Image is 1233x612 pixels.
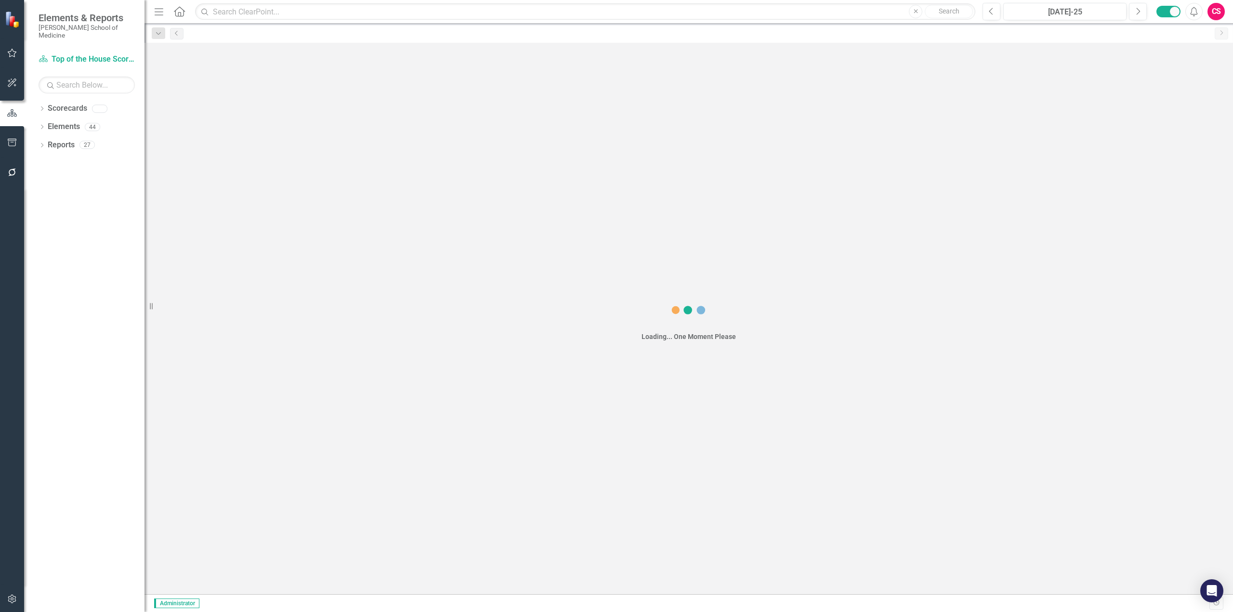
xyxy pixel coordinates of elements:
[939,7,959,15] span: Search
[39,12,135,24] span: Elements & Reports
[48,121,80,132] a: Elements
[1200,579,1223,602] div: Open Intercom Messenger
[85,123,100,131] div: 44
[79,141,95,149] div: 27
[1003,3,1127,20] button: [DATE]-25
[39,24,135,39] small: [PERSON_NAME] School of Medicine
[39,77,135,93] input: Search Below...
[154,599,199,608] span: Administrator
[48,103,87,114] a: Scorecards
[48,140,75,151] a: Reports
[195,3,975,20] input: Search ClearPoint...
[39,54,135,65] a: Top of the House Scorecard
[925,5,973,18] button: Search
[5,11,22,28] img: ClearPoint Strategy
[642,332,736,341] div: Loading... One Moment Please
[1007,6,1123,18] div: [DATE]-25
[1207,3,1225,20] button: CS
